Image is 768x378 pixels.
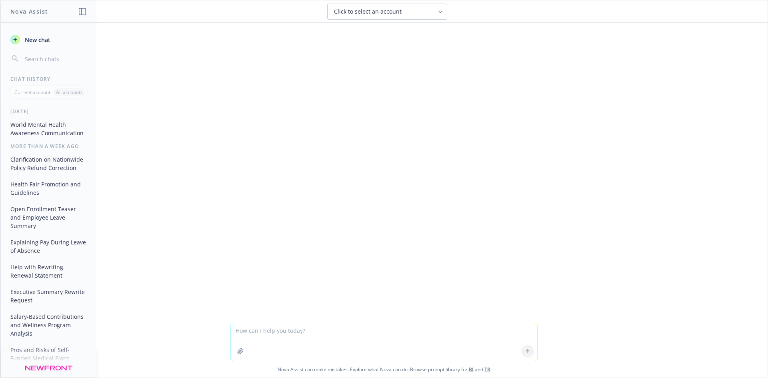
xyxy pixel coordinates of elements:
div: Chat History [1,76,96,82]
h1: Nova Assist [10,7,48,16]
input: Search chats [23,53,87,64]
button: World Mental Health Awareness Communication [7,118,90,140]
button: Open Enrollment Teaser and Employee Leave Summary [7,202,90,232]
button: Health Fair Promotion and Guidelines [7,178,90,199]
div: [DATE] [1,108,96,115]
button: Pros and Risks of Self-Funded Medical Plans [7,343,90,365]
button: Executive Summary Rewrite Request [7,285,90,307]
a: TR [484,366,490,373]
button: New chat [7,32,90,47]
button: Explaining Pay During Leave of Absence [7,236,90,257]
span: New chat [23,36,50,44]
button: Help with Rewriting Renewal Statement [7,260,90,282]
button: Salary-Based Contributions and Wellness Program Analysis [7,310,90,340]
button: Click to select an account [327,4,447,20]
span: Click to select an account [334,8,402,16]
p: Current account [14,89,50,96]
span: Nova Assist can make mistakes. Explore what Nova can do: Browse prompt library for and [4,361,764,378]
div: More than a week ago [1,143,96,150]
a: BI [469,366,474,373]
p: All accounts [56,89,83,96]
button: Clarification on Nationwide Policy Refund Correction [7,153,90,174]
